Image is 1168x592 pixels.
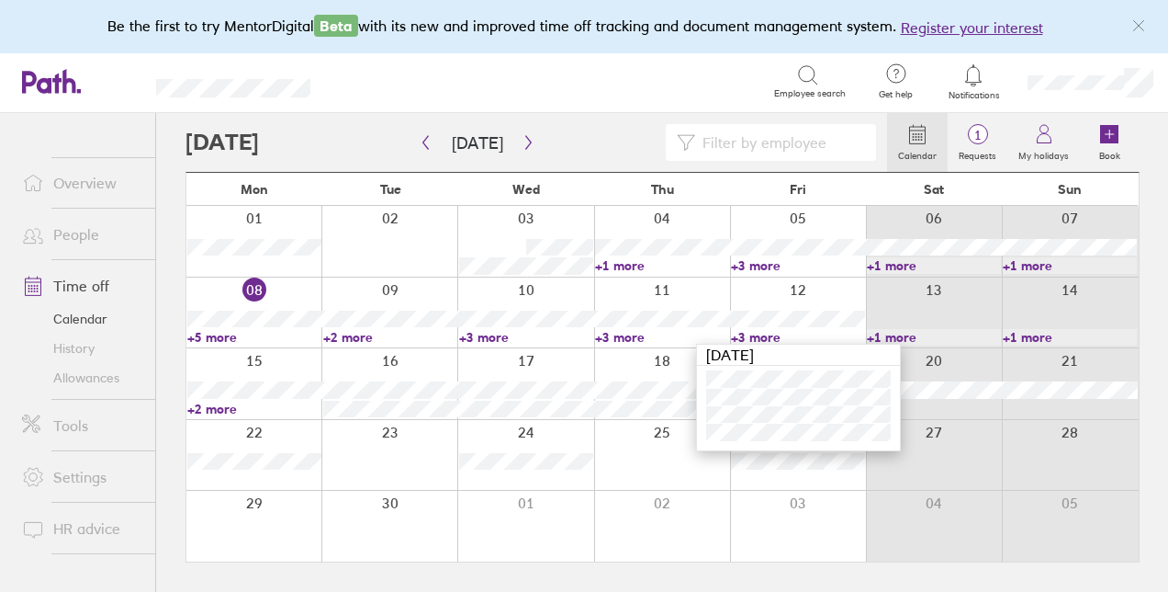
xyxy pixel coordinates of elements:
[7,268,155,304] a: Time off
[1007,145,1080,162] label: My holidays
[887,145,948,162] label: Calendar
[790,182,806,197] span: Fri
[731,257,865,274] a: +3 more
[948,145,1007,162] label: Requests
[867,257,1001,274] a: +1 more
[512,182,540,197] span: Wed
[7,334,155,363] a: History
[901,17,1043,39] button: Register your interest
[774,88,846,99] span: Employee search
[866,89,926,100] span: Get help
[360,73,407,89] div: Search
[107,15,1061,39] div: Be the first to try MentorDigital with its new and improved time off tracking and document manage...
[948,113,1007,172] a: 1Requests
[314,15,358,37] span: Beta
[1003,257,1137,274] a: +1 more
[924,182,944,197] span: Sat
[731,329,865,346] a: +3 more
[887,113,948,172] a: Calendar
[7,459,155,495] a: Settings
[7,216,155,253] a: People
[948,128,1007,142] span: 1
[7,304,155,334] a: Calendar
[241,182,268,197] span: Mon
[1058,182,1082,197] span: Sun
[867,329,1001,346] a: +1 more
[380,182,401,197] span: Tue
[697,345,900,366] div: [DATE]
[1080,113,1139,172] a: Book
[187,329,321,346] a: +5 more
[7,363,155,393] a: Allowances
[437,128,518,158] button: [DATE]
[7,165,155,201] a: Overview
[323,329,457,346] a: +2 more
[651,182,674,197] span: Thu
[944,90,1004,101] span: Notifications
[7,510,155,547] a: HR advice
[7,407,155,444] a: Tools
[1007,113,1080,172] a: My holidays
[459,329,593,346] a: +3 more
[695,125,865,160] input: Filter by employee
[944,63,1004,101] a: Notifications
[1088,145,1131,162] label: Book
[595,329,729,346] a: +3 more
[595,257,729,274] a: +1 more
[1003,329,1137,346] a: +1 more
[187,401,321,417] a: +2 more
